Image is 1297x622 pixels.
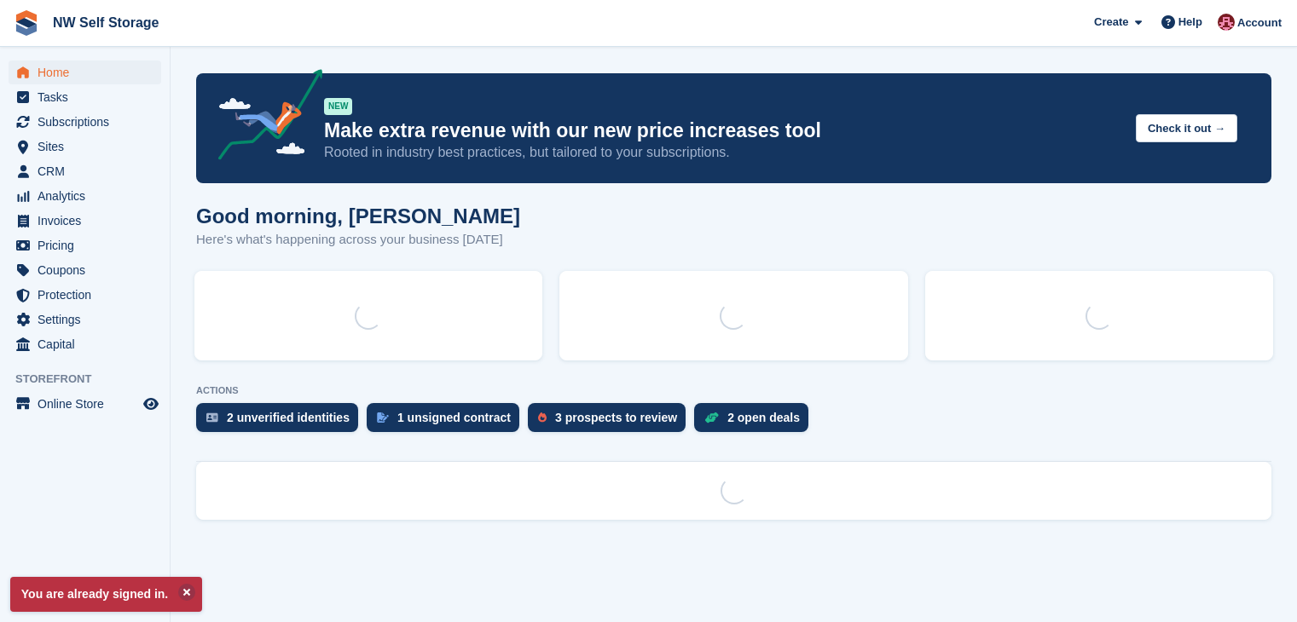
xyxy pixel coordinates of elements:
span: Storefront [15,371,170,388]
a: menu [9,110,161,134]
button: Check it out → [1136,114,1237,142]
span: Create [1094,14,1128,31]
span: Pricing [38,233,140,257]
img: Josh Vines [1218,14,1235,31]
a: menu [9,85,161,109]
a: menu [9,258,161,282]
div: 1 unsigned contract [397,411,511,424]
img: deal-1b604bf984904fb50ccaf53a9ad4b4a5d6e5aea283cecdc64d6e3604feb123c2.svg [704,412,719,423]
span: Subscriptions [38,110,140,134]
span: Settings [38,308,140,331]
img: contract_signature_icon-13c848040528278c33f63329250d36e43548de30e8caae1d1a13099fd9432cc5.svg [377,412,389,423]
a: menu [9,332,161,356]
a: Preview store [141,394,161,414]
img: price-adjustments-announcement-icon-8257ccfd72463d97f412b2fc003d46551f7dbcb40ab6d574587a9cd5c0d94... [204,69,323,166]
span: CRM [38,159,140,183]
span: Account [1237,14,1282,32]
a: 3 prospects to review [528,403,694,441]
span: Home [38,60,140,84]
a: menu [9,60,161,84]
img: prospect-51fa495bee0391a8d652442698ab0144808aea92771e9ea1ae160a38d050c398.svg [538,412,547,423]
div: 2 open deals [727,411,800,424]
span: Capital [38,332,140,356]
a: menu [9,283,161,307]
div: 3 prospects to review [555,411,677,424]
a: menu [9,184,161,208]
a: 2 unverified identities [196,403,367,441]
div: NEW [324,98,352,115]
p: Make extra revenue with our new price increases tool [324,118,1122,143]
a: menu [9,209,161,233]
span: Help [1178,14,1202,31]
a: menu [9,308,161,331]
span: Protection [38,283,140,307]
span: Online Store [38,392,140,416]
p: ACTIONS [196,385,1271,396]
a: NW Self Storage [46,9,165,37]
div: 2 unverified identities [227,411,350,424]
a: menu [9,135,161,158]
p: You are already signed in. [10,577,202,612]
a: menu [9,392,161,416]
a: 1 unsigned contract [367,403,528,441]
span: Invoices [38,209,140,233]
span: Analytics [38,184,140,208]
span: Tasks [38,85,140,109]
p: Here's what's happening across your business [DATE] [196,230,520,250]
a: menu [9,159,161,183]
span: Sites [38,135,140,158]
a: 2 open deals [694,403,817,441]
p: Rooted in industry best practices, but tailored to your subscriptions. [324,143,1122,162]
img: verify_identity-adf6edd0f0f0b5bbfe63781bf79b02c33cf7c696d77639b501bdc392416b5a36.svg [206,412,218,423]
a: menu [9,233,161,257]
span: Coupons [38,258,140,282]
h1: Good morning, [PERSON_NAME] [196,204,520,227]
img: stora-icon-8386f47178a22dfd0bd8f6a31ec36ba5ce8667c1dd55bd0f319d3a0aa187defe.svg [14,10,39,36]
